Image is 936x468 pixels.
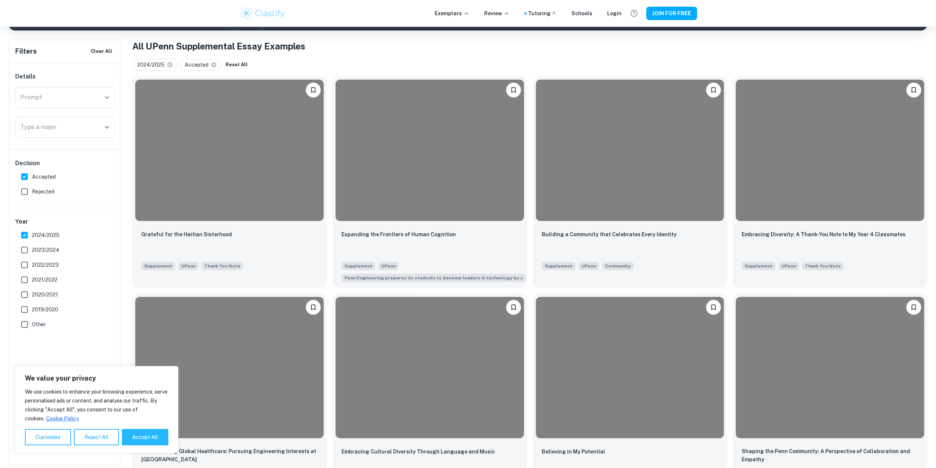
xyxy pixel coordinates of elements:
h6: Decision [15,159,115,168]
button: Accept All [122,429,168,445]
a: Tutoring [528,9,557,17]
span: Community [605,263,631,269]
h1: All UPenn Supplemental Essay Examples [132,39,927,53]
p: Embracing Cultural Diversity Through Language and Music [341,448,495,456]
span: UPenn [778,262,799,270]
span: 2020/2021 [32,291,58,299]
a: Schools [571,9,592,17]
button: Please log in to bookmark exemplars [306,83,321,97]
button: Reset All [224,59,250,70]
span: How will you explore community at Penn? Consider how Penn will help shape your perspective, and h... [602,261,634,270]
span: Thank You Note [805,263,841,269]
a: Please log in to bookmark exemplarsBuilding a Community that Celebrates Every IdentitySupplementU... [533,77,727,288]
a: Please log in to bookmark exemplarsGrateful for the Haitian SisterhoodSupplementUPennWrite a shor... [132,77,327,288]
a: Please log in to bookmark exemplarsEmbracing Diversity: A Thank-You Note to My Year 4 ClassmatesS... [733,77,927,288]
button: Reject All [74,429,119,445]
span: Penn Engineering prepares its students to become leaders in technology by combining a strong foun... [341,273,526,282]
button: Please log in to bookmark exemplars [906,83,921,97]
h6: Filters [15,46,37,57]
button: Customise [25,429,71,445]
button: Open [102,122,112,132]
div: 2024/2025 [132,59,177,71]
button: Open [102,92,112,103]
span: 2023/2024 [32,246,59,254]
div: We value your privacy [15,366,178,453]
p: We use cookies to enhance your browsing experience, serve personalised ads or content, and analys... [25,387,168,423]
span: Penn Engineering prepares its students to become leaders in technology by c [344,275,523,281]
span: 2021/2022 [32,276,58,284]
span: 2019/2020 [32,305,58,314]
span: Accepted [185,61,212,69]
button: Clear All [89,46,114,57]
span: Supplement [141,262,175,270]
span: Other [32,320,46,328]
p: Grateful for the Haitian Sisterhood [141,230,232,238]
button: Please log in to bookmark exemplars [706,83,721,97]
p: Believing in My Potential [542,448,605,456]
button: Please log in to bookmark exemplars [706,300,721,315]
button: Please log in to bookmark exemplars [506,300,521,315]
div: Accepted [180,59,221,71]
span: UPenn [378,262,399,270]
p: Building a Community that Celebrates Every Identity [542,230,677,238]
button: Please log in to bookmark exemplars [506,83,521,97]
p: Transforming Global Healthcare: Pursuing Engineering Interests at Penn [141,447,318,464]
span: Supplement [742,262,775,270]
span: UPenn [579,262,599,270]
p: Embracing Diversity: A Thank-You Note to My Year 4 Classmates [742,230,906,238]
span: 2024/2025 [32,231,59,239]
a: Cookie Policy [46,415,79,422]
img: Clastify logo [239,6,286,21]
span: Thank You Note [204,263,240,269]
span: Write a short thank-you note to someone you have not yet thanked and would like to acknowledge. (... [201,261,243,270]
span: 2022/2023 [32,261,59,269]
span: Accepted [32,173,56,181]
a: Please log in to bookmark exemplarsExpanding the Frontiers of Human CognitionSupplementUPennPenn ... [333,77,527,288]
button: JOIN FOR FREE [646,7,697,20]
button: Please log in to bookmark exemplars [906,300,921,315]
span: 2024/2025 [137,61,168,69]
p: We value your privacy [25,374,168,383]
p: Exemplars [435,9,469,17]
h6: Year [15,217,115,226]
span: Write a short thank-you note to someone you have not yet thanked and would like to acknowledge. (... [802,261,844,270]
span: Supplement [542,262,576,270]
p: Review [484,9,509,17]
span: Supplement [341,262,375,270]
p: Shaping the Penn Community: A Perspective of Collaboration and Empathy [742,447,918,464]
button: Help and Feedback [628,7,640,20]
p: Expanding the Frontiers of Human Cognition [341,230,456,238]
h6: Details [15,72,115,81]
span: UPenn [178,262,198,270]
a: Login [607,9,622,17]
button: Please log in to bookmark exemplars [306,300,321,315]
span: Rejected [32,187,54,196]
